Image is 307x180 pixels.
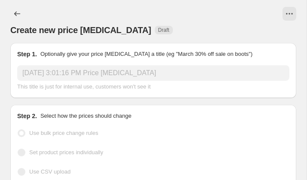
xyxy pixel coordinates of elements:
[282,7,296,21] button: View actions for Create new price change job
[29,130,98,136] span: Use bulk price change rules
[29,168,71,175] span: Use CSV upload
[17,83,150,90] span: This title is just for internal use, customers won't see it
[17,50,37,58] h2: Step 1.
[29,149,103,156] span: Set product prices individually
[40,50,252,58] p: Optionally give your price [MEDICAL_DATA] a title (eg "March 30% off sale on boots")
[17,65,289,81] input: 30% off holiday sale
[10,7,24,21] button: Price change jobs
[17,112,37,120] h2: Step 2.
[10,25,151,35] span: Create new price [MEDICAL_DATA]
[40,112,132,120] p: Select how the prices should change
[158,27,169,34] span: Draft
